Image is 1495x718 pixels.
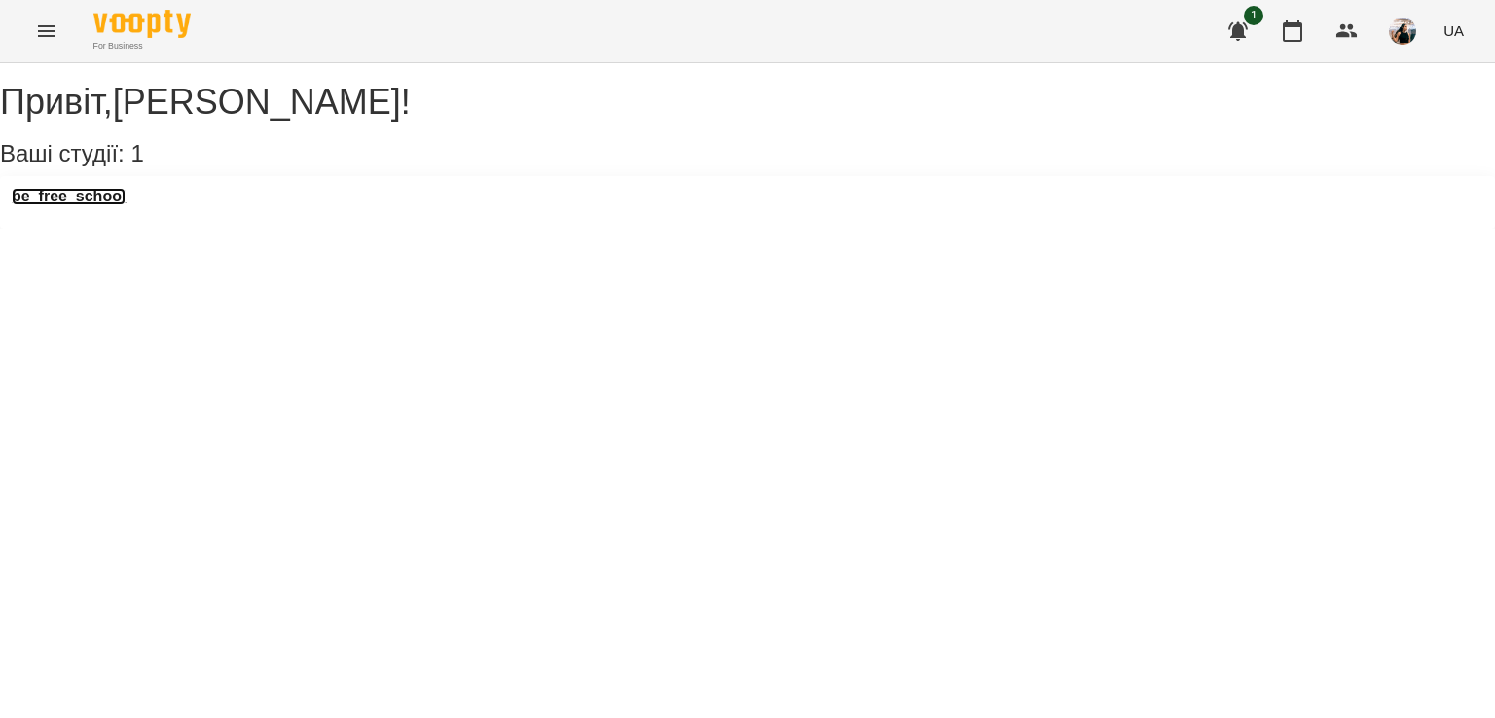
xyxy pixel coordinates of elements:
[1443,20,1464,41] span: UA
[93,10,191,38] img: Voopty Logo
[1389,18,1416,45] img: f25c141d8d8634b2a8fce9f0d709f9df.jpg
[1244,6,1263,25] span: 1
[93,40,191,53] span: For Business
[12,188,126,205] a: be_free_school
[130,140,143,166] span: 1
[1436,13,1472,49] button: UA
[23,8,70,54] button: Menu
